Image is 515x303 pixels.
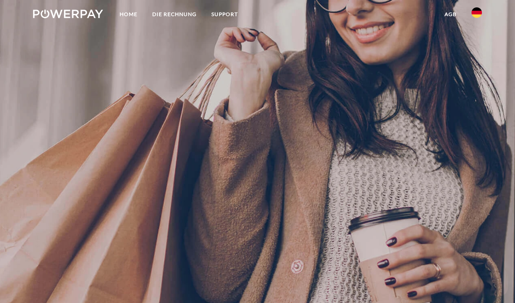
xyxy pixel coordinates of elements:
img: logo-powerpay-white.svg [33,10,103,18]
a: agb [437,7,464,22]
a: DIE RECHNUNG [145,7,204,22]
a: Home [112,7,145,22]
a: SUPPORT [204,7,245,22]
iframe: Schaltfläche zum Öffnen des Messaging-Fensters [480,268,508,296]
img: de [472,7,482,18]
